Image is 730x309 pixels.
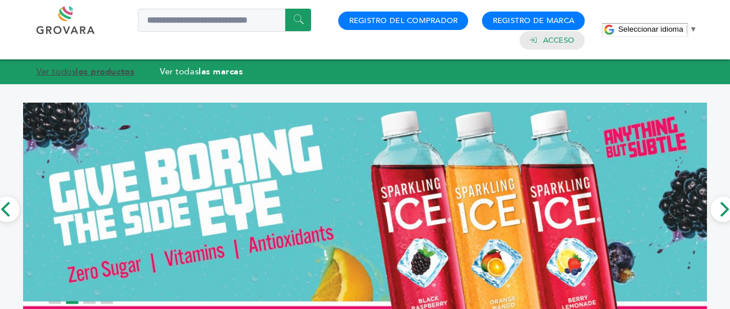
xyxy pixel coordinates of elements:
span: Seleccionar idioma [618,25,683,33]
font: las marcas [199,66,243,77]
span: ▼ [690,25,697,33]
a: Acceso [542,35,574,46]
li: Página punto 2 [66,301,78,304]
font: los productos [76,66,134,77]
a: Seleccionar idioma​ [618,25,697,33]
li: Página punto 3 [83,301,96,304]
span: ​ [686,25,687,33]
li: Página punto 1 [48,301,61,304]
a: Ver todaslas marcas [160,66,243,77]
a: Registro del comprador [349,16,458,26]
font: Ver todos [36,66,76,77]
input: Buscar un producto o marca... [138,9,311,32]
a: Ver todoslos productos [36,66,134,77]
a: Registro de marca [492,16,574,26]
font: Ver todas [160,66,199,77]
li: Página punto 4 [100,301,113,304]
